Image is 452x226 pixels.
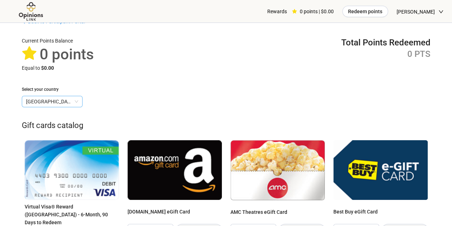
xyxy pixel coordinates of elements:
[397,0,435,23] span: [PERSON_NAME]
[230,140,325,200] img: AMC Theatres eGift Card
[22,37,94,45] div: Current Points Balance
[230,208,325,221] div: AMC Theatres eGift Card
[26,96,78,107] span: United States
[292,9,297,14] span: star
[25,140,119,200] img: Virtual Visa® Reward (United States) - 6-Month, 90 Days to Redeem
[341,48,431,60] div: 0 PTS
[333,140,428,200] img: Best Buy eGift Card
[348,8,382,15] span: Redeem points
[438,9,443,14] span: down
[22,46,37,61] span: star
[41,65,54,71] strong: $0.00
[128,208,222,221] div: [DOMAIN_NAME] eGift Card
[333,208,428,221] div: Best Buy eGift Card
[40,45,94,63] span: 0 points
[22,119,431,132] div: Gift cards catalog
[22,64,94,72] div: Equal to
[342,6,388,17] button: Redeem points
[128,140,222,200] img: Amazon.com eGift Card
[341,37,431,48] div: Total Points Redeemed
[22,86,431,93] div: Select your country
